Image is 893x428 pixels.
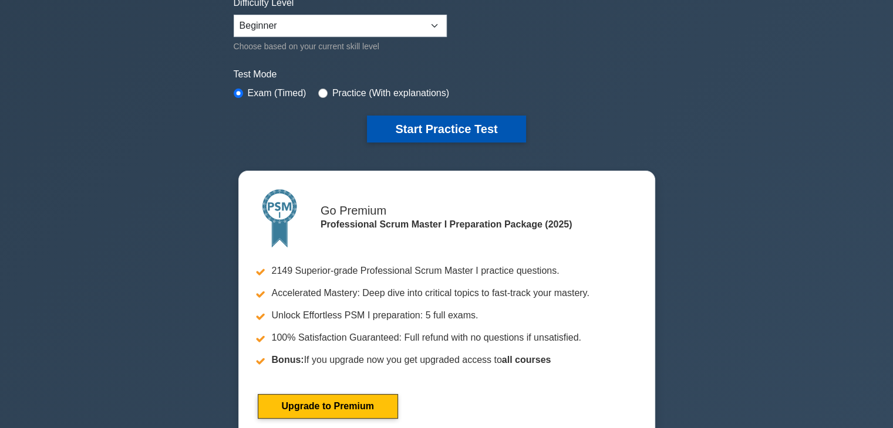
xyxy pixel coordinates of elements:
label: Test Mode [234,67,660,81]
button: Start Practice Test [367,116,525,142]
label: Exam (Timed) [248,86,306,100]
label: Practice (With explanations) [332,86,449,100]
a: Upgrade to Premium [258,394,398,419]
div: Choose based on your current skill level [234,39,447,53]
